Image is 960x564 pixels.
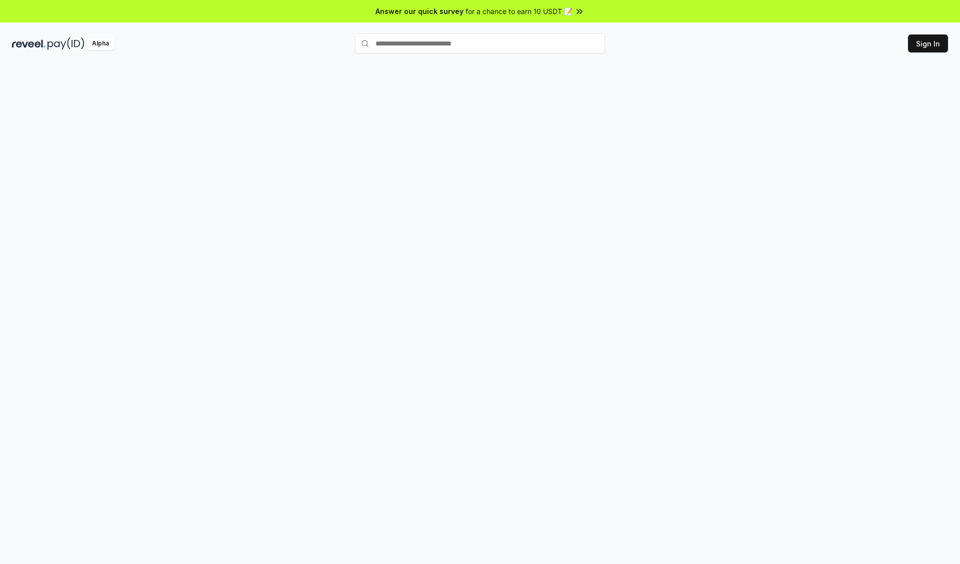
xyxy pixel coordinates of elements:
img: reveel_dark [12,37,45,50]
div: Alpha [86,37,114,50]
img: pay_id [47,37,84,50]
button: Sign In [908,34,948,52]
span: for a chance to earn 10 USDT 📝 [465,6,572,16]
span: Answer our quick survey [375,6,463,16]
